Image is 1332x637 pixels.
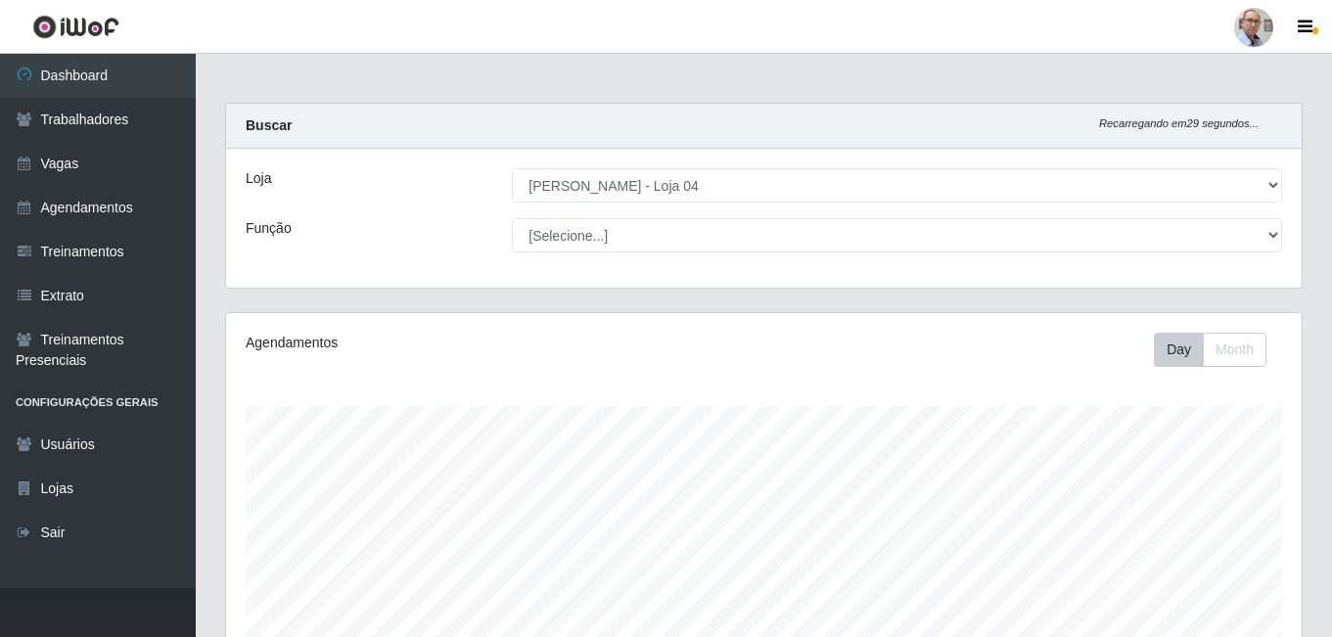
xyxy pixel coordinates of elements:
[1154,333,1282,367] div: Toolbar with button groups
[1154,333,1204,367] button: Day
[246,117,292,133] strong: Buscar
[246,333,661,353] div: Agendamentos
[32,15,119,39] img: CoreUI Logo
[1203,333,1266,367] button: Month
[1099,117,1259,129] i: Recarregando em 29 segundos...
[246,168,271,189] label: Loja
[246,218,292,239] label: Função
[1154,333,1266,367] div: First group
